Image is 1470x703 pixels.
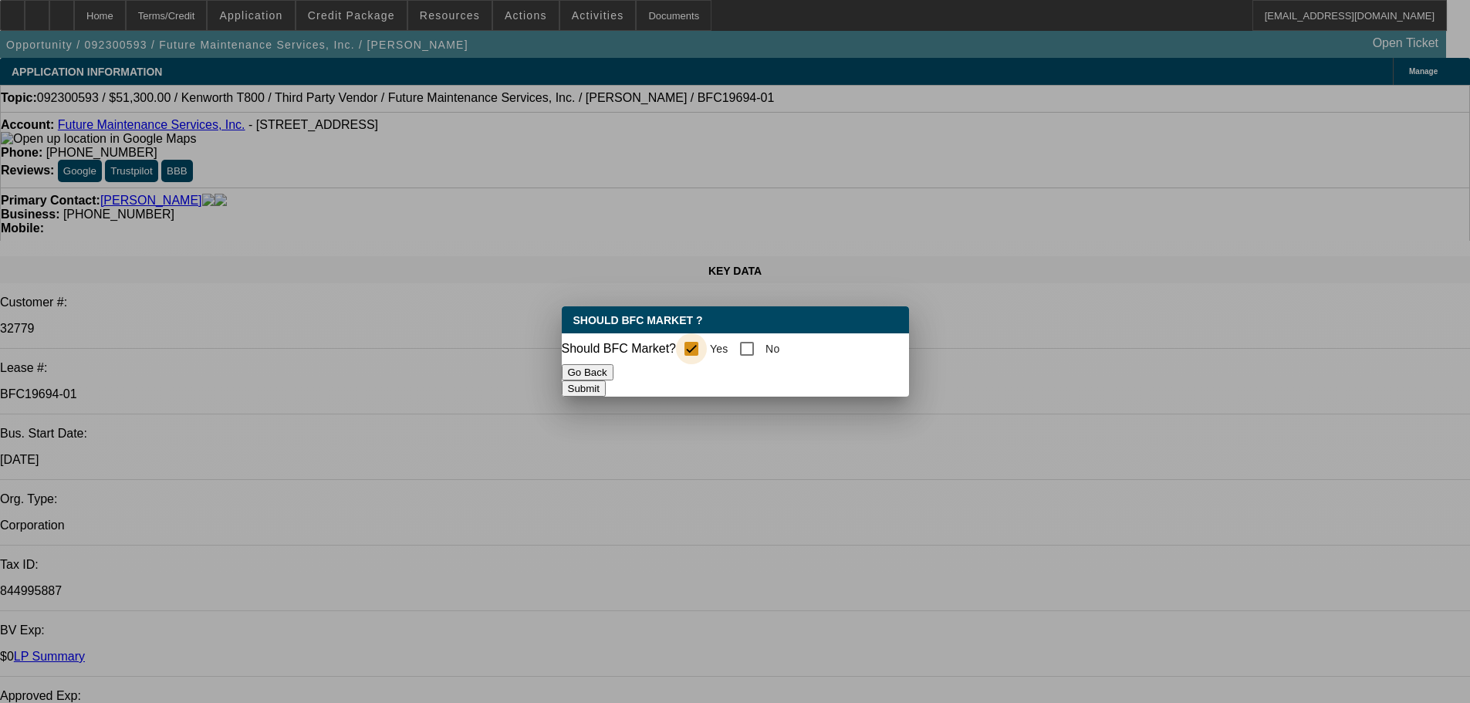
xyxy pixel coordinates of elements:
mat-label: Should BFC Market? [562,342,677,355]
label: No [762,341,779,357]
button: Submit [562,380,606,397]
label: Yes [707,341,728,357]
span: Should BFC Market ? [573,314,703,326]
button: Go Back [562,364,613,380]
